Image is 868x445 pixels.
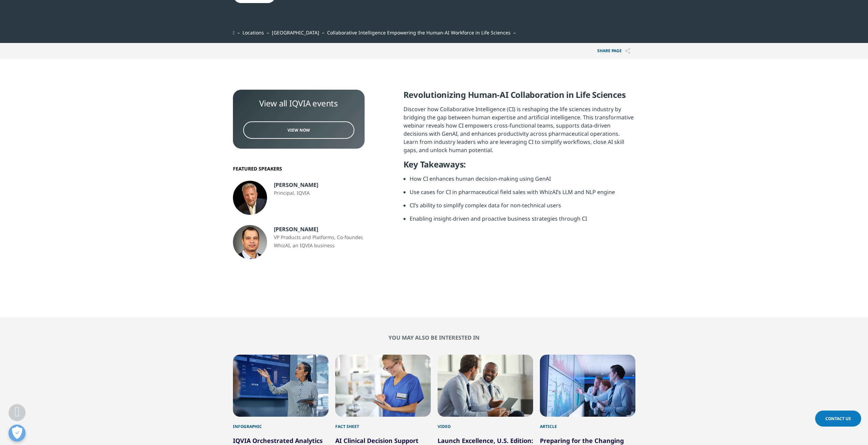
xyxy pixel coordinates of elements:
p: Share PAGE [592,43,635,59]
div: [PERSON_NAME] [274,181,318,189]
a: Contact Us [815,411,861,427]
h2: You may also be interested in [233,334,635,341]
div: Video [438,417,533,430]
h6: Featured Speakers [233,166,365,172]
li: Enabling insight-driven and proactive business strategies through CI [410,214,635,228]
p: Discover how Collaborative Intelligence (CI) is reshaping the life sciences industry by bridging ... [403,105,635,159]
div: View all IQVIA events [243,98,354,108]
a: [GEOGRAPHIC_DATA] [272,29,319,36]
div: Fact Sheet [335,417,431,430]
span: Collaborative Intelligence Empowering the Human-AI Workforce in Life Sciences [327,29,511,36]
p: Principal, IQVIA [274,189,318,197]
img: rohit-vashisht.jpg [233,225,267,259]
button: Share PAGEShare PAGE [592,43,635,59]
h5: Key Takeaways: [403,159,635,175]
li: How CI enhances human decision-making using GenAI [410,175,635,188]
button: Open Preferences [9,425,26,442]
h5: Revolutionizing Human-AI Collaboration in Life Sciences [403,90,635,105]
div: Infographic [233,417,328,430]
p: VP Products and Platforms, Co-founder, WhizAI, an IQVIA business [274,233,365,250]
span: Contact Us [825,416,851,421]
img: Share PAGE [625,48,630,54]
img: marlin-strand.jpg [233,181,267,215]
a: View Now [243,121,354,139]
div: [PERSON_NAME] [274,225,365,233]
a: Locations [242,29,264,36]
div: Article [540,417,635,430]
li: CI’s ability to simplify complex data for non-technical users [410,201,635,214]
span: View Now [288,127,310,133]
li: Use cases for CI in pharmaceutical field sales with WhizAI’s LLM and NLP engine [410,188,635,201]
